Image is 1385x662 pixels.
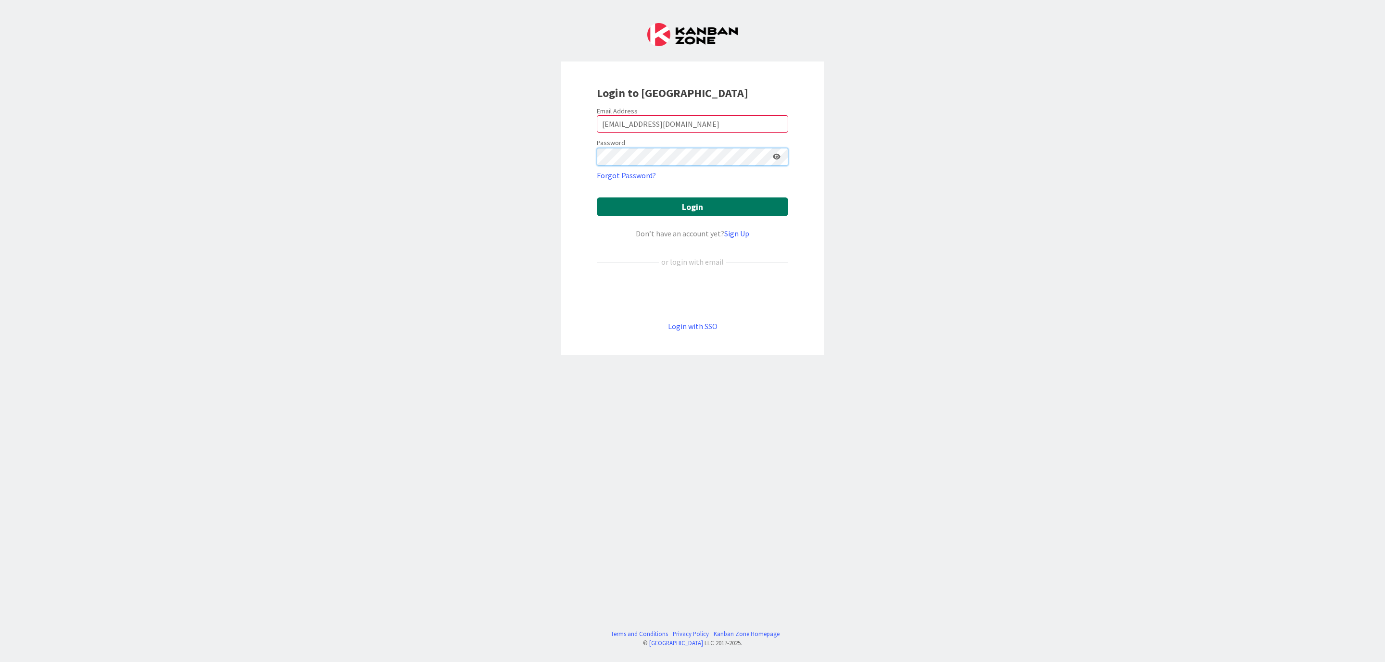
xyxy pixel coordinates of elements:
[649,639,703,647] a: [GEOGRAPHIC_DATA]
[597,197,788,216] button: Login
[611,629,668,638] a: Terms and Conditions
[597,170,656,181] a: Forgot Password?
[647,23,738,46] img: Kanban Zone
[668,321,718,331] a: Login with SSO
[659,256,726,268] div: or login with email
[724,229,749,238] a: Sign Up
[597,86,748,100] b: Login to [GEOGRAPHIC_DATA]
[673,629,709,638] a: Privacy Policy
[597,228,788,239] div: Don’t have an account yet?
[597,138,625,148] label: Password
[714,629,780,638] a: Kanban Zone Homepage
[597,107,638,115] label: Email Address
[606,638,780,648] div: © LLC 2017- 2025 .
[592,283,793,305] iframe: Sign in with Google Button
